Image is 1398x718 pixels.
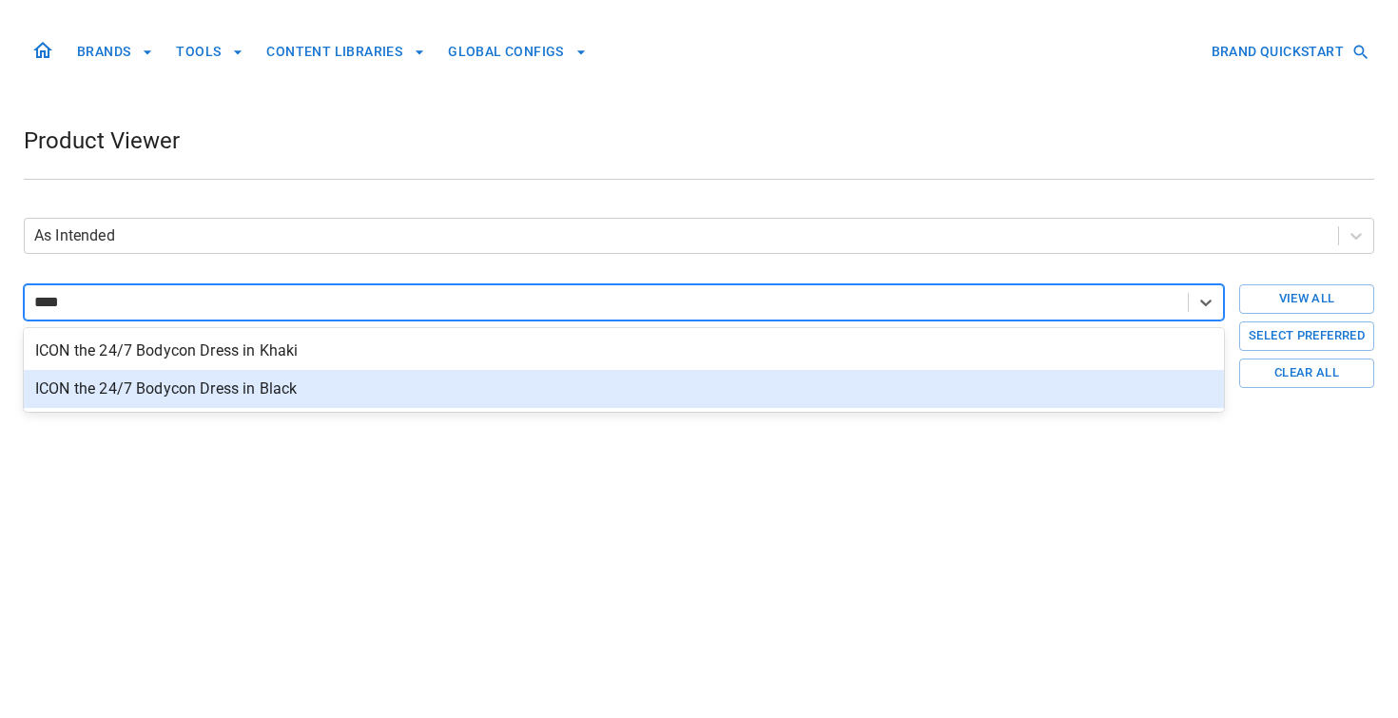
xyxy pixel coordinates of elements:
button: GLOBAL CONFIGS [440,34,594,69]
button: BRANDS [69,34,161,69]
button: BRAND QUICKSTART [1204,34,1374,69]
button: Clear All [1239,359,1374,388]
button: TOOLS [168,34,251,69]
h1: Product Viewer [24,126,180,156]
button: CONTENT LIBRARIES [259,34,433,69]
button: View All [1239,284,1374,314]
div: ICON the 24/7 Bodycon Dress in Black [24,370,1224,408]
div: ICON the 24/7 Bodycon Dress in Khaki [24,332,1224,370]
button: Select Preferred [1239,321,1374,351]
